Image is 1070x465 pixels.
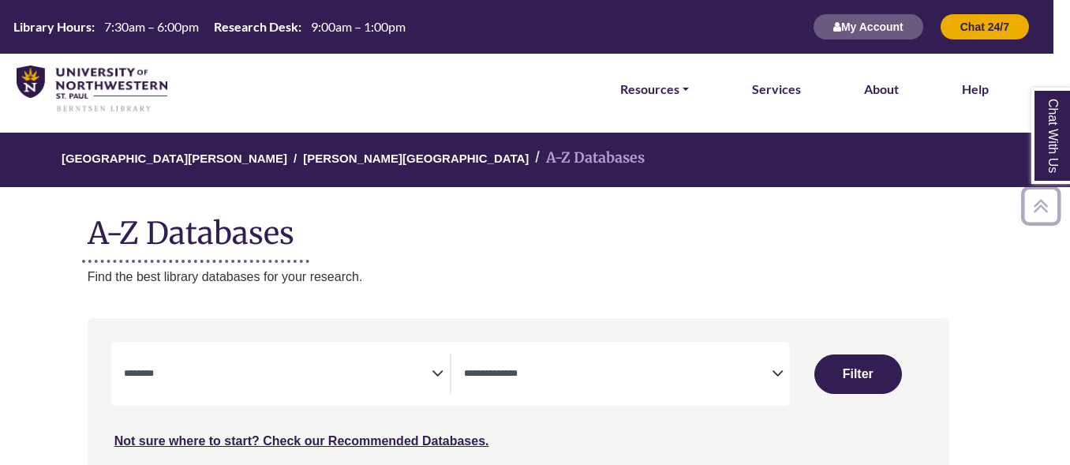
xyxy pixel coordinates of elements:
[864,79,899,99] a: About
[620,79,689,99] a: Resources
[7,18,95,35] th: Library Hours:
[962,79,989,99] a: Help
[208,18,302,35] th: Research Desk:
[940,20,1030,33] a: Chat 24/7
[814,354,902,394] button: Submit for Search Results
[464,369,772,381] textarea: Search
[124,369,432,381] textarea: Search
[114,434,489,448] a: Not sure where to start? Check our Recommended Databases.
[813,20,924,33] a: My Account
[1016,195,1066,216] a: Back to Top
[88,267,950,287] p: Find the best library databases for your research.
[311,19,406,34] span: 9:00am – 1:00pm
[88,203,950,251] h1: A-Z Databases
[17,66,167,114] img: library_home
[752,79,801,99] a: Services
[7,18,412,36] a: Hours Today
[7,18,412,33] table: Hours Today
[62,149,287,165] a: [GEOGRAPHIC_DATA][PERSON_NAME]
[104,19,199,34] span: 7:30am – 6:00pm
[88,133,950,187] nav: breadcrumb
[940,13,1030,40] button: Chat 24/7
[529,147,645,170] li: A-Z Databases
[303,149,529,165] a: [PERSON_NAME][GEOGRAPHIC_DATA]
[813,13,924,40] button: My Account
